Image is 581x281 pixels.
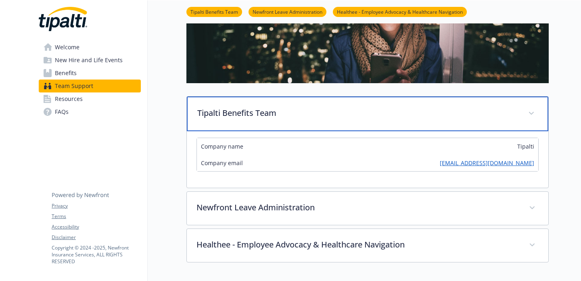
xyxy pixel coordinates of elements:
[517,142,534,151] span: Tipalti
[55,41,79,54] span: Welcome
[39,67,141,80] a: Benefits
[55,92,83,105] span: Resources
[197,107,518,119] p: Tipalti Benefits Team
[187,229,548,262] div: Healthee - Employee Advocacy & Healthcare Navigation
[196,201,519,214] p: Newfront Leave Administration
[55,80,93,92] span: Team Support
[187,131,548,188] div: Tipalti Benefits Team
[52,234,140,241] a: Disclaimer
[39,54,141,67] a: New Hire and Life Events
[39,41,141,54] a: Welcome
[186,8,242,15] a: Tipalti Benefits Team
[249,8,326,15] a: Newfront Leave Administration
[55,54,123,67] span: New Hire and Life Events
[52,223,140,231] a: Accessibility
[55,105,69,118] span: FAQs
[52,244,140,265] p: Copyright © 2024 - 2025 , Newfront Insurance Services, ALL RIGHTS RESERVED
[55,67,77,80] span: Benefits
[201,142,243,151] span: Company name
[187,96,548,131] div: Tipalti Benefits Team
[39,80,141,92] a: Team Support
[52,213,140,220] a: Terms
[187,192,548,225] div: Newfront Leave Administration
[196,239,519,251] p: Healthee - Employee Advocacy & Healthcare Navigation
[201,159,243,167] span: Company email
[333,8,467,15] a: Healthee - Employee Advocacy & Healthcare Navigation
[52,202,140,210] a: Privacy
[39,92,141,105] a: Resources
[39,105,141,118] a: FAQs
[440,159,534,167] a: [EMAIL_ADDRESS][DOMAIN_NAME]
